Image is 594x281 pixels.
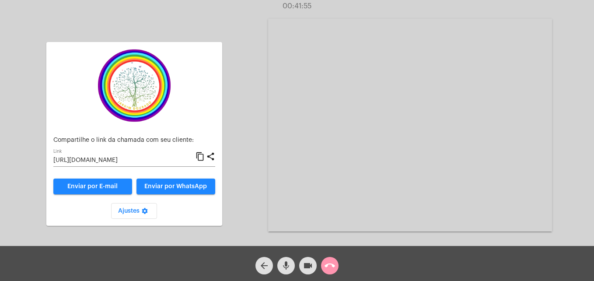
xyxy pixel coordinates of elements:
img: c337f8d0-2252-6d55-8527-ab50248c0d14.png [91,49,178,122]
button: Enviar por WhatsApp [136,179,215,194]
mat-icon: arrow_back [259,260,269,271]
mat-icon: videocam [303,260,313,271]
mat-icon: content_copy [196,151,205,162]
mat-icon: settings [140,207,150,218]
span: Enviar por WhatsApp [144,183,207,190]
mat-icon: share [206,151,215,162]
mat-icon: call_end [325,260,335,271]
span: 00:41:55 [283,3,311,10]
a: Enviar por E-mail [53,179,132,194]
mat-icon: mic [281,260,291,271]
span: Ajustes [118,208,150,214]
span: Enviar por E-mail [67,183,118,190]
p: Compartilhe o link da chamada com seu cliente: [53,137,215,144]
button: Ajustes [111,203,157,219]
